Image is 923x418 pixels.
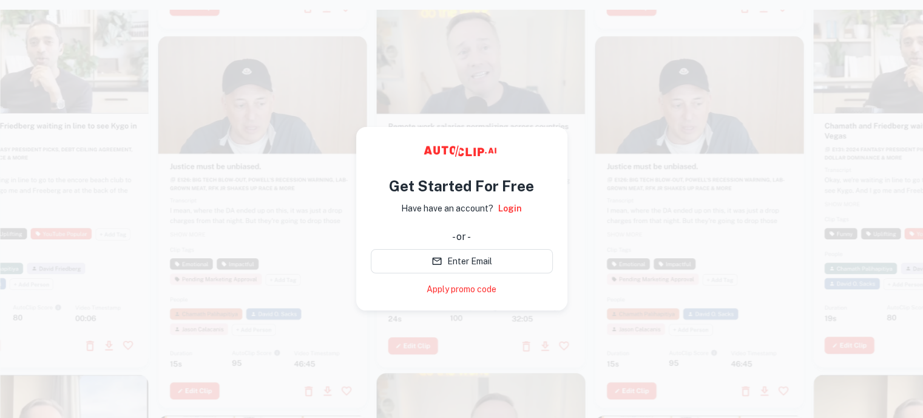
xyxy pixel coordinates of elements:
h4: Get Started For Free [389,175,534,197]
a: Apply promo code [427,283,496,296]
a: Login [498,202,522,215]
div: - or - [452,230,471,244]
p: Have have an account? [401,202,493,215]
button: Enter Email [371,249,553,273]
